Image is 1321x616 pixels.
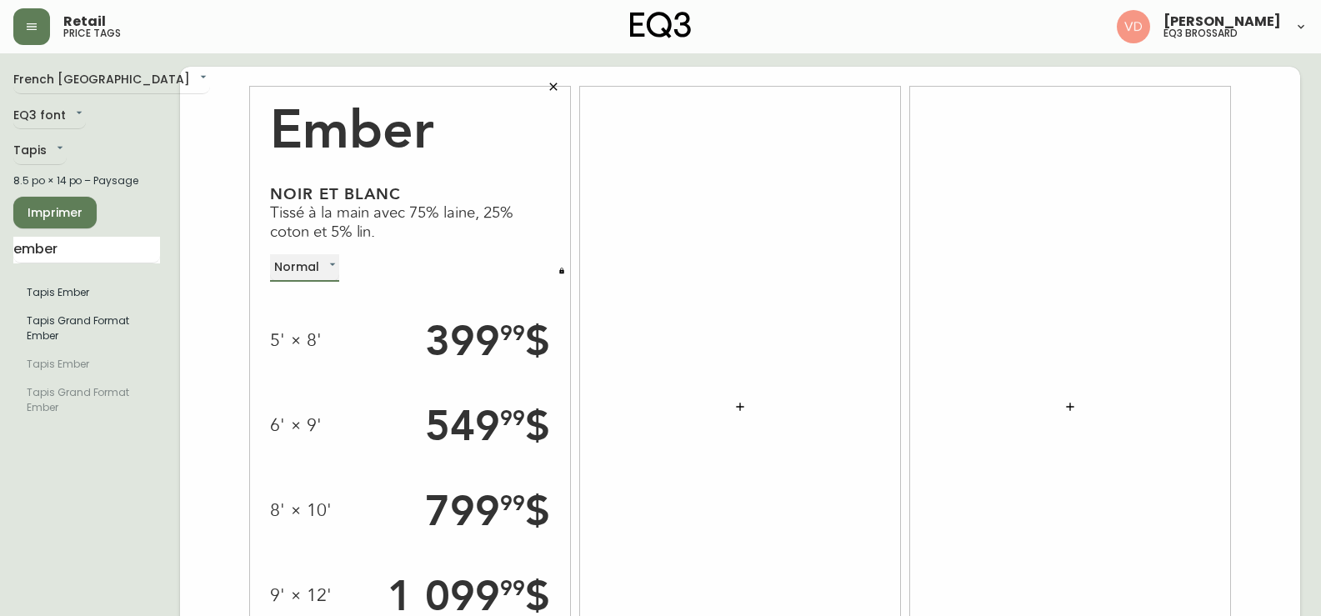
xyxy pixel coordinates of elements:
div: Ember [270,87,550,162]
sup: 99 [500,320,525,346]
input: Recherche [13,237,160,263]
div: French [GEOGRAPHIC_DATA] [13,67,210,94]
div: 399 $ [425,315,550,367]
div: 6' × 9' [270,414,322,437]
div: 8' × 10' [270,499,332,522]
div: Tapis [13,138,67,165]
div: 30831-00-IS [81,89,137,104]
div: 549 $ [425,400,550,452]
h5: price tags [63,28,121,38]
div: 8.5 po × 14 po – Paysage [13,173,160,188]
img: 34cbe8de67806989076631741e6a7c6b [1117,10,1150,43]
div: 9' × 12' [270,584,332,607]
sup: 99 [500,490,525,516]
span: Imprimer [27,203,83,223]
div: Noir et blanc [270,184,550,203]
li: Tapis [13,278,160,307]
div: EQ3 font [13,103,86,130]
div: Tissé à la main avec 75% laine, 25% coton et 5% lin. [270,203,550,242]
span: Retail [63,15,106,28]
sup: 99 [500,575,525,601]
div: Catégorie 20 [24,74,136,89]
div: Normal [270,254,339,282]
span: [PERSON_NAME] [1163,15,1281,28]
li: Tapis [13,307,160,350]
div: 54,99$ [24,89,57,104]
li: Moyen format pendre marque [13,350,160,378]
div: 799 $ [425,485,550,537]
div: Fibre [24,59,136,74]
li: Moyen format pendre marque [13,378,160,422]
div: 5' × 8' [270,329,322,352]
img: logo [630,12,692,38]
div: Coussin carré 15po [24,44,136,59]
sup: 99 [500,405,525,431]
button: Imprimer [13,197,97,228]
h5: eq3 brossard [1163,28,1238,38]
